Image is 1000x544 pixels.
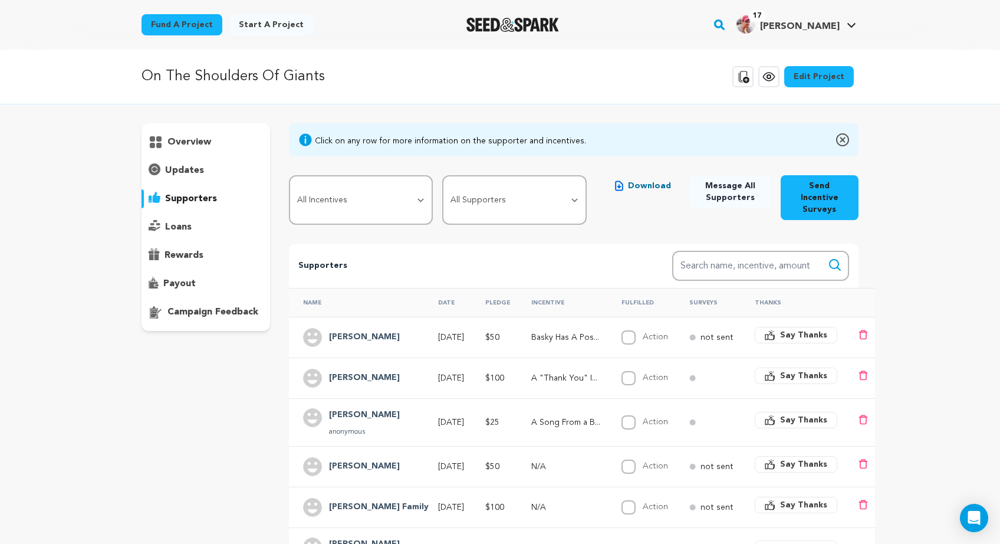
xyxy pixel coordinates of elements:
p: [DATE] [438,332,464,343]
input: Search name, incentive, amount [672,251,849,281]
span: Say Thanks [780,499,827,511]
div: Scott D.'s Profile [736,15,840,34]
p: supporters [165,192,217,206]
h4: Martha Roesler [329,330,400,345]
span: $100 [485,503,504,512]
img: Seed&Spark Logo Dark Mode [466,18,559,32]
div: Open Intercom Messenger [960,504,988,532]
th: Incentive [517,288,607,317]
p: anonymous [329,427,400,437]
p: [DATE] [438,502,464,513]
span: Scott D.'s Profile [734,12,858,37]
p: updates [165,163,204,178]
p: N/A [531,502,600,513]
img: user.png [303,498,322,517]
span: $50 [485,333,499,342]
th: Name [289,288,424,317]
th: Thanks [741,288,844,317]
label: Action [643,418,668,426]
h4: Karin Hayes [329,408,400,422]
p: loans [165,220,192,234]
p: not sent [700,502,733,513]
th: Surveys [675,288,741,317]
button: campaign feedback [142,303,270,322]
p: not sent [700,461,733,473]
button: Say Thanks [755,456,837,473]
button: overview [142,133,270,152]
p: Basky Has A Posse sticker [531,332,600,343]
p: [DATE] [438,461,464,473]
label: Action [643,462,668,470]
button: rewards [142,246,270,265]
button: Download [606,175,680,196]
p: [DATE] [438,417,464,428]
p: [DATE] [438,372,464,384]
span: $25 [485,418,499,427]
p: A Song From a Basking Shark...to You... [531,417,600,428]
img: user.png [303,369,322,388]
button: Say Thanks [755,412,837,428]
a: Edit Project [784,66,854,87]
div: Click on any row for more information on the supporter and incentives. [315,135,586,147]
p: rewards [165,248,203,263]
img: user.png [303,457,322,476]
p: N/A [531,461,600,473]
span: Say Thanks [780,329,827,341]
p: overview [167,135,211,149]
span: Message All Supporters [699,180,762,204]
h4: Eric Stalzer [329,460,400,474]
img: close-o.svg [836,133,849,147]
label: Action [643,333,668,341]
img: user.png [303,408,322,427]
span: $50 [485,463,499,471]
img: 73bbabdc3393ef94.png [736,15,755,34]
th: Fulfilled [607,288,675,317]
span: Say Thanks [780,370,827,382]
span: 17 [748,10,766,22]
button: payout [142,274,270,293]
p: Supporters [298,259,634,273]
label: Action [643,503,668,511]
h4: Riggs Family [329,500,429,514]
a: Seed&Spark Homepage [466,18,559,32]
button: updates [142,161,270,180]
span: $100 [485,374,504,382]
button: supporters [142,189,270,208]
p: campaign feedback [167,305,258,319]
button: Send Incentive Surveys [781,175,858,220]
p: A "Thank You" In The Film Credits [531,372,600,384]
th: Pledge [471,288,517,317]
span: Say Thanks [780,458,827,470]
a: Start a project [229,14,313,35]
span: Say Thanks [780,414,827,426]
p: On The Shoulders Of Giants [142,66,325,87]
a: Fund a project [142,14,222,35]
span: Download [628,180,671,192]
a: Scott D.'s Profile [734,12,858,34]
button: loans [142,218,270,237]
button: Say Thanks [755,327,837,343]
label: Action [643,373,668,382]
button: Say Thanks [755,368,837,384]
th: Date [424,288,471,317]
span: [PERSON_NAME] [760,22,840,31]
button: Say Thanks [755,497,837,513]
p: payout [163,277,196,291]
button: Message All Supporters [690,175,771,208]
img: user.png [303,328,322,347]
p: not sent [700,332,733,343]
h4: Eric Vitale [329,371,400,385]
